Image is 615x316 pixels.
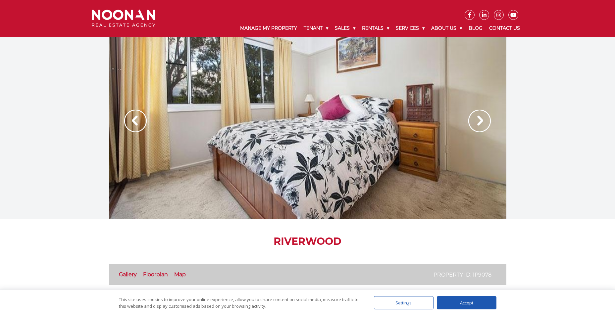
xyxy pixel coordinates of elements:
img: Noonan Real Estate Agency [92,10,155,27]
a: Manage My Property [237,20,300,37]
a: Blog [465,20,486,37]
a: Map [174,271,186,278]
img: Arrow slider [124,110,147,132]
a: Rentals [359,20,392,37]
a: Floorplan [143,271,168,278]
a: Contact Us [486,20,523,37]
div: This site uses cookies to improve your online experience, allow you to share content on social me... [119,296,361,309]
p: Property ID: 1P9078 [434,271,491,279]
img: Arrow slider [468,110,491,132]
a: Gallery [119,271,137,278]
a: Services [392,20,428,37]
a: About Us [428,20,465,37]
div: Settings [374,296,434,309]
a: Sales [332,20,359,37]
h1: RIVERWOOD [109,236,506,247]
a: Tenant [300,20,332,37]
div: Accept [437,296,496,309]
